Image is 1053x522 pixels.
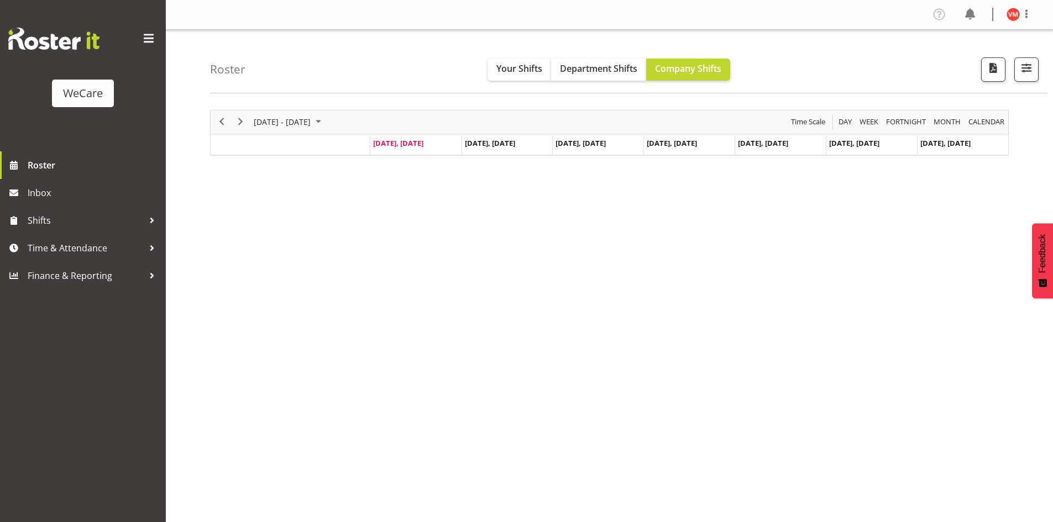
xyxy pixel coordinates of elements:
span: Month [932,115,962,129]
button: Feedback - Show survey [1032,223,1053,298]
span: Finance & Reporting [28,267,144,284]
img: viktoriia-molchanova11567.jpg [1007,8,1020,21]
div: Timeline Week of August 25, 2025 [210,110,1009,156]
button: August 2025 [252,115,326,129]
button: Timeline Day [837,115,854,129]
span: Roster [28,157,160,173]
span: [DATE] - [DATE] [253,115,312,129]
span: Fortnight [885,115,927,129]
button: Download a PDF of the roster according to the set date range. [981,57,1005,82]
button: Timeline Week [858,115,881,129]
span: [DATE], [DATE] [556,138,606,148]
span: [DATE], [DATE] [465,138,515,148]
span: Department Shifts [560,62,637,75]
button: Filter Shifts [1014,57,1039,82]
span: Week [858,115,879,129]
h4: Roster [210,63,245,76]
span: [DATE], [DATE] [829,138,879,148]
span: Your Shifts [496,62,542,75]
span: [DATE], [DATE] [920,138,971,148]
div: August 25 - 31, 2025 [250,110,328,134]
button: Time Scale [789,115,827,129]
span: Inbox [28,184,160,201]
div: WeCare [63,85,103,102]
button: Month [967,115,1007,129]
button: Previous [214,115,229,129]
button: Your Shifts [488,59,551,81]
button: Fortnight [884,115,928,129]
button: Company Shifts [646,59,730,81]
span: [DATE], [DATE] [647,138,697,148]
span: Day [837,115,853,129]
span: calendar [967,115,1005,129]
button: Department Shifts [551,59,646,81]
span: Feedback [1038,234,1047,273]
div: previous period [212,110,231,134]
button: Next [233,115,248,129]
span: [DATE], [DATE] [738,138,788,148]
span: Shifts [28,212,144,229]
span: Company Shifts [655,62,721,75]
div: next period [231,110,250,134]
span: [DATE], [DATE] [373,138,423,148]
span: Time & Attendance [28,240,144,256]
span: Time Scale [790,115,826,129]
button: Timeline Month [932,115,963,129]
img: Rosterit website logo [8,28,99,50]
